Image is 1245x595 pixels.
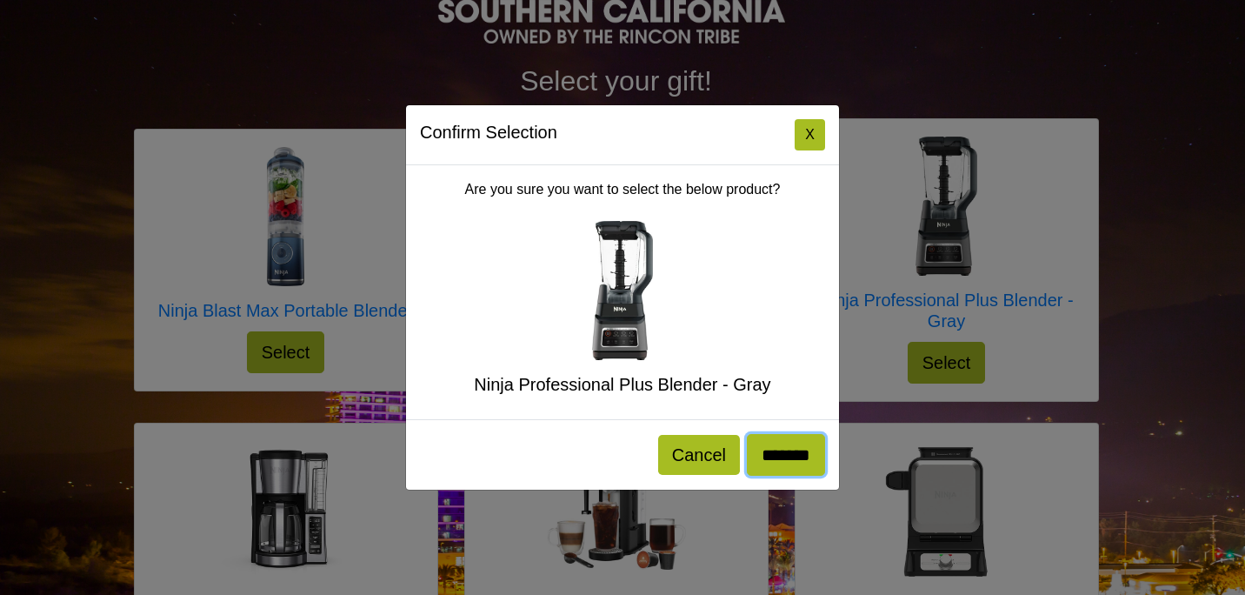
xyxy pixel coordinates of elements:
[406,165,839,419] div: Are you sure you want to select the below product?
[420,374,825,395] h5: Ninja Professional Plus Blender - Gray
[553,221,692,360] img: Ninja Professional Plus Blender - Gray
[420,119,557,145] h5: Confirm Selection
[795,119,825,150] button: Close
[658,435,740,475] button: Cancel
